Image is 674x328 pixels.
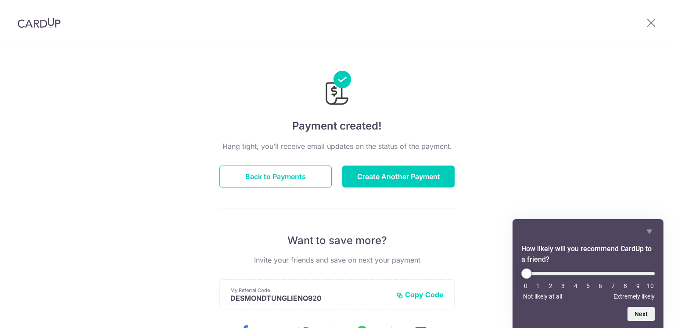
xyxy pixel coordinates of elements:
[621,282,630,289] li: 8
[219,255,455,265] p: Invite your friends and save on next your payment
[559,282,567,289] li: 3
[646,282,655,289] li: 10
[584,282,592,289] li: 5
[596,282,605,289] li: 6
[323,71,351,108] img: Payments
[523,293,562,300] span: Not likely at all
[230,294,389,303] p: DESMONDTUNGLIENQ920
[521,244,655,265] h2: How likely will you recommend CardUp to a friend? Select an option from 0 to 10, with 0 being Not...
[571,282,580,289] li: 4
[609,282,617,289] li: 7
[644,226,655,237] button: Hide survey
[219,234,455,248] p: Want to save more?
[219,118,455,134] h4: Payment created!
[613,293,655,300] span: Extremely likely
[219,141,455,151] p: Hang tight, you’ll receive email updates on the status of the payment.
[342,166,455,187] button: Create Another Payment
[18,18,61,28] img: CardUp
[521,268,655,300] div: How likely will you recommend CardUp to a friend? Select an option from 0 to 10, with 0 being Not...
[219,166,332,187] button: Back to Payments
[546,282,555,289] li: 2
[634,282,642,289] li: 9
[521,282,530,289] li: 0
[627,307,655,321] button: Next question
[396,290,444,299] button: Copy Code
[521,226,655,321] div: How likely will you recommend CardUp to a friend? Select an option from 0 to 10, with 0 being Not...
[534,282,542,289] li: 1
[230,287,389,294] p: My Referral Code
